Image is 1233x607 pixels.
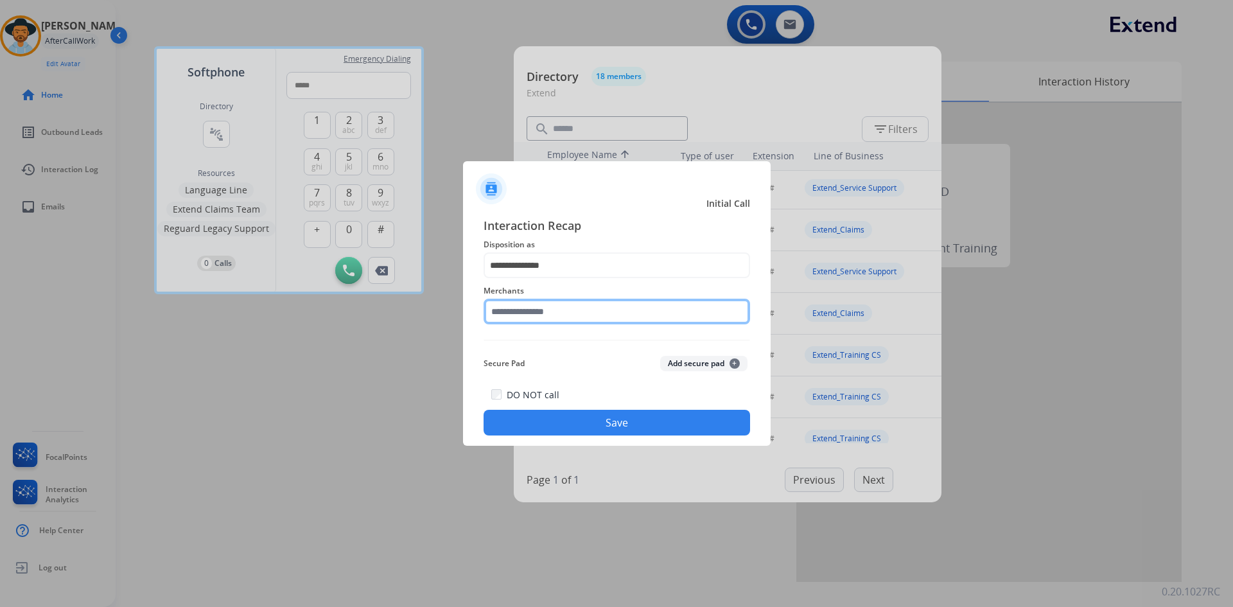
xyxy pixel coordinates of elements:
[484,237,750,252] span: Disposition as
[507,389,559,401] label: DO NOT call
[484,283,750,299] span: Merchants
[484,216,750,237] span: Interaction Recap
[484,356,525,371] span: Secure Pad
[730,358,740,369] span: +
[660,356,748,371] button: Add secure pad+
[484,410,750,435] button: Save
[1162,584,1220,599] p: 0.20.1027RC
[706,197,750,210] span: Initial Call
[476,173,507,204] img: contactIcon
